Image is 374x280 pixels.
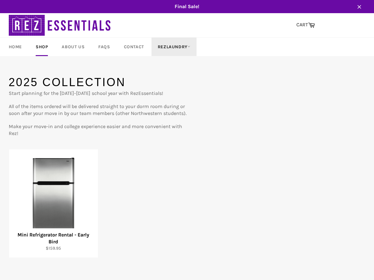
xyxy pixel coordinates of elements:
[17,158,90,231] img: Mini Refrigerator Rental - Early Bird
[3,3,372,10] span: Final Sale!
[13,245,94,251] div: $159.95
[9,149,98,258] a: Mini Refrigerator Rental - Early Bird Mini Refrigerator Rental - Early Bird $159.95
[118,38,150,56] a: Contact
[55,38,91,56] a: About Us
[151,38,197,56] a: RezLaundry
[13,231,94,245] div: Mini Refrigerator Rental - Early Bird
[9,123,187,137] p: Make your move-in and college experience easier and more convenient with Rez!
[9,75,187,90] h1: 2025 Collection
[92,38,116,56] a: FAQs
[29,38,54,56] a: Shop
[293,18,318,32] a: CART
[9,103,187,117] p: All of the items ordered will be delivered straight to your dorm room during or soon after your m...
[9,90,187,97] p: Start planning for the [DATE]-[DATE] school year with RezEssentials!
[9,13,112,37] img: RezEssentials
[3,38,28,56] a: Home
